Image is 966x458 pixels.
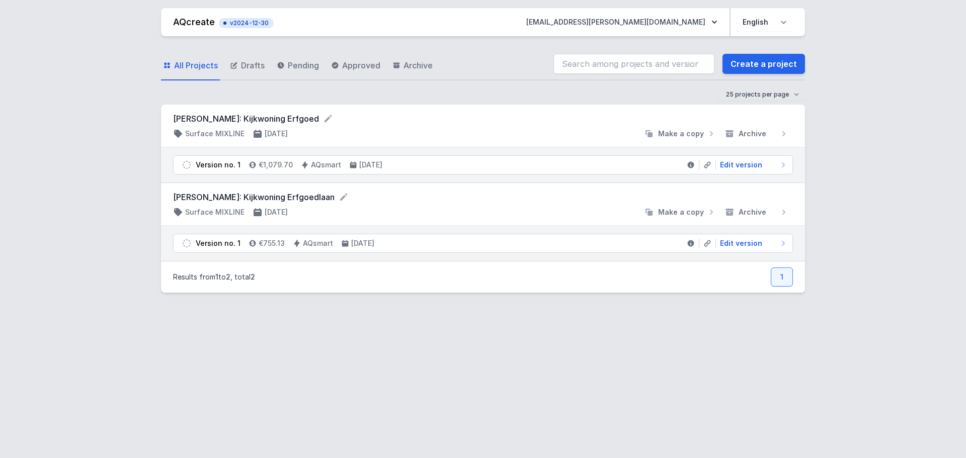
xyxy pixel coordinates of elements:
[390,51,435,80] a: Archive
[311,160,341,170] h4: AQsmart
[259,238,285,248] h4: €755.13
[303,238,333,248] h4: AQsmart
[251,272,255,281] span: 2
[720,129,793,139] button: Archive
[351,238,374,248] h4: [DATE]
[716,160,788,170] a: Edit version
[228,51,267,80] a: Drafts
[196,238,240,248] div: Version no. 1
[173,17,215,27] a: AQcreate
[265,207,288,217] h4: [DATE]
[342,59,380,71] span: Approved
[404,59,433,71] span: Archive
[275,51,321,80] a: Pending
[737,13,793,31] select: Choose language
[720,238,762,248] span: Edit version
[173,272,255,282] p: Results from to , total
[182,238,192,248] img: draft.svg
[196,160,240,170] div: Version no. 1
[716,238,788,248] a: Edit version
[640,207,720,217] button: Make a copy
[259,160,293,170] h4: €1,079.70
[241,59,265,71] span: Drafts
[658,207,704,217] span: Make a copy
[658,129,704,139] span: Make a copy
[518,13,726,31] button: [EMAIL_ADDRESS][PERSON_NAME][DOMAIN_NAME]
[173,113,793,125] form: [PERSON_NAME]: Kijkwoning Erfgoed
[720,160,762,170] span: Edit version
[226,272,230,281] span: 2
[339,192,349,202] button: Rename project
[323,114,333,124] button: Rename project
[185,207,245,217] h4: Surface MIXLINE
[739,129,766,139] span: Archive
[182,160,192,170] img: draft.svg
[739,207,766,217] span: Archive
[359,160,382,170] h4: [DATE]
[329,51,382,80] a: Approved
[185,129,245,139] h4: Surface MIXLINE
[720,207,793,217] button: Archive
[174,59,218,71] span: All Projects
[219,16,274,28] button: v2024-12-30
[771,267,793,287] a: 1
[288,59,319,71] span: Pending
[224,19,269,27] span: v2024-12-30
[173,191,793,203] form: [PERSON_NAME]: Kijkwoning Erfgoedlaan
[553,54,714,74] input: Search among projects and versions...
[640,129,720,139] button: Make a copy
[265,129,288,139] h4: [DATE]
[722,54,805,74] a: Create a project
[215,272,218,281] span: 1
[161,51,220,80] a: All Projects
